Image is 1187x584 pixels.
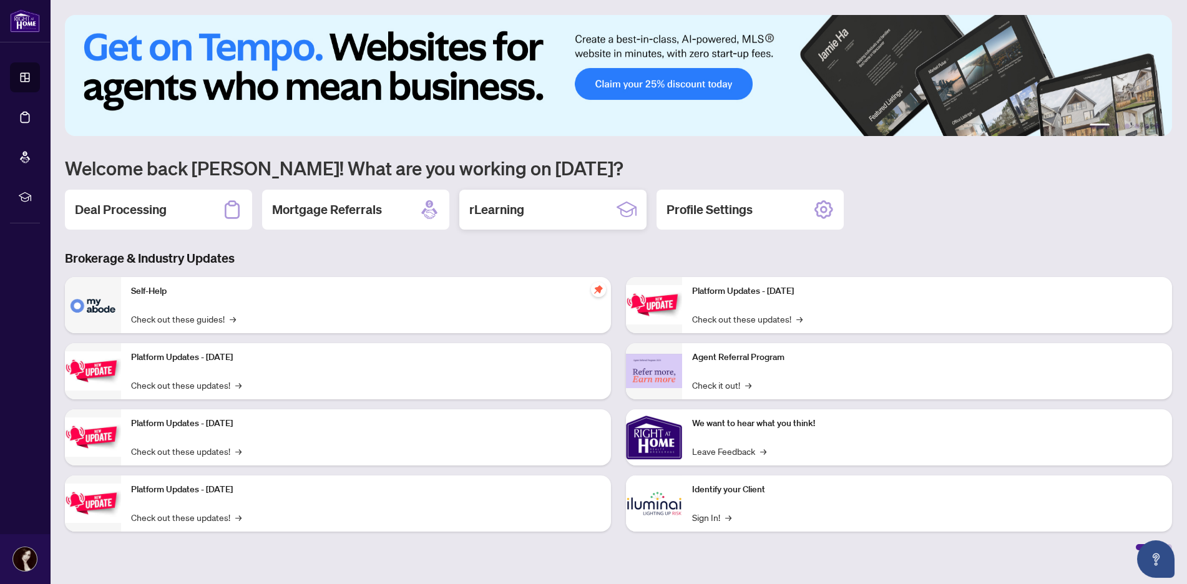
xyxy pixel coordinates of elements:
[235,510,242,524] span: →
[131,378,242,392] a: Check out these updates!→
[1115,124,1120,129] button: 2
[230,312,236,326] span: →
[272,201,382,218] h2: Mortgage Referrals
[1137,540,1175,578] button: Open asap
[725,510,731,524] span: →
[131,510,242,524] a: Check out these updates!→
[692,483,1162,497] p: Identify your Client
[65,277,121,333] img: Self-Help
[131,351,601,364] p: Platform Updates - [DATE]
[131,285,601,298] p: Self-Help
[65,484,121,523] img: Platform Updates - July 8, 2025
[131,444,242,458] a: Check out these updates!→
[626,354,682,388] img: Agent Referral Program
[75,201,167,218] h2: Deal Processing
[65,351,121,391] img: Platform Updates - September 16, 2025
[131,417,601,431] p: Platform Updates - [DATE]
[626,409,682,465] img: We want to hear what you think!
[626,475,682,532] img: Identify your Client
[1125,124,1130,129] button: 3
[235,378,242,392] span: →
[1155,124,1160,129] button: 6
[591,282,606,297] span: pushpin
[692,510,731,524] a: Sign In!→
[65,15,1172,136] img: Slide 0
[131,483,601,497] p: Platform Updates - [DATE]
[692,417,1162,431] p: We want to hear what you think!
[65,156,1172,180] h1: Welcome back [PERSON_NAME]! What are you working on [DATE]?
[760,444,766,458] span: →
[65,250,1172,267] h3: Brokerage & Industry Updates
[469,201,524,218] h2: rLearning
[692,351,1162,364] p: Agent Referral Program
[1135,124,1140,129] button: 4
[1090,124,1110,129] button: 1
[692,312,803,326] a: Check out these updates!→
[692,444,766,458] a: Leave Feedback→
[131,312,236,326] a: Check out these guides!→
[13,547,37,571] img: Profile Icon
[626,285,682,324] img: Platform Updates - June 23, 2025
[692,285,1162,298] p: Platform Updates - [DATE]
[745,378,751,392] span: →
[235,444,242,458] span: →
[1145,124,1150,129] button: 5
[692,378,751,392] a: Check it out!→
[796,312,803,326] span: →
[10,9,40,32] img: logo
[667,201,753,218] h2: Profile Settings
[65,417,121,457] img: Platform Updates - July 21, 2025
